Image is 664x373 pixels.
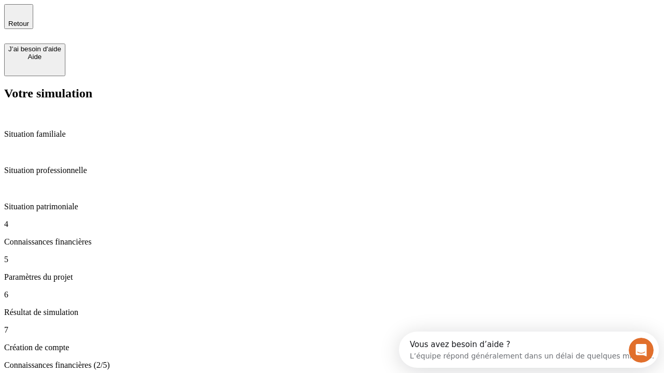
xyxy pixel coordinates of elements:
[4,220,660,229] p: 4
[4,202,660,211] p: Situation patrimoniale
[4,325,660,335] p: 7
[4,272,660,282] p: Paramètres du projet
[4,343,660,352] p: Création de compte
[4,237,660,247] p: Connaissances financières
[629,338,654,363] iframe: Intercom live chat
[4,290,660,299] p: 6
[8,53,61,61] div: Aide
[8,45,61,53] div: J’ai besoin d'aide
[4,44,65,76] button: J’ai besoin d'aideAide
[4,166,660,175] p: Situation professionnelle
[4,87,660,101] h2: Votre simulation
[4,130,660,139] p: Situation familiale
[399,332,659,368] iframe: Intercom live chat discovery launcher
[4,4,286,33] div: Ouvrir le Messenger Intercom
[4,255,660,264] p: 5
[4,4,33,29] button: Retour
[4,361,660,370] p: Connaissances financières (2/5)
[11,9,255,17] div: Vous avez besoin d’aide ?
[11,17,255,28] div: L’équipe répond généralement dans un délai de quelques minutes.
[8,20,29,27] span: Retour
[4,308,660,317] p: Résultat de simulation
